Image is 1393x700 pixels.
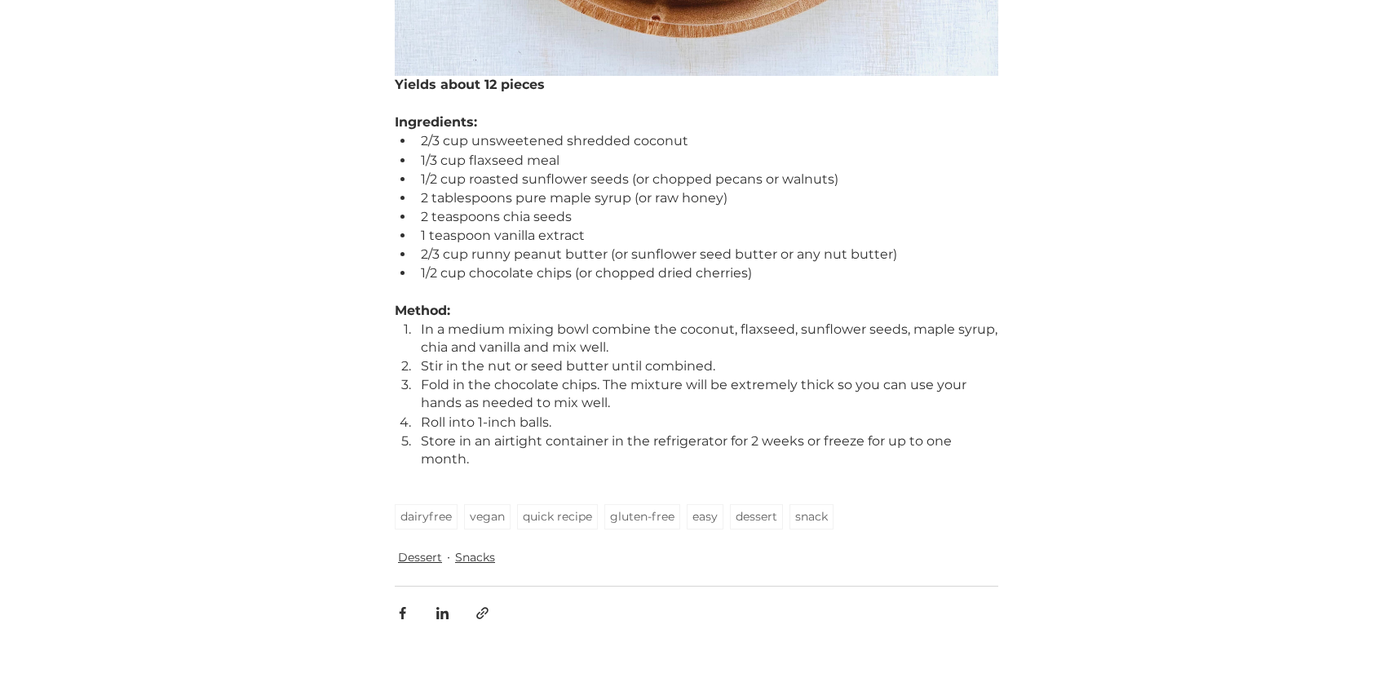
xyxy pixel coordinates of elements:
span: Ingredients: [395,114,477,130]
a: quick recipe [517,504,598,529]
span: 1/3 cup flaxseed meal [421,153,559,168]
a: dairyfree [395,504,458,529]
span: 1/2 cup chocolate chips (or chopped dried cherries) [421,265,752,281]
ul: Post categories [395,546,998,569]
a: Snacks [455,549,495,566]
nav: Tags [395,504,998,529]
span: 2/3 cup runny peanut butter (or sunflower seed butter or any nut butter) [421,246,897,262]
a: dessert [730,504,783,529]
button: Share via LinkedIn [435,605,450,621]
span: In a medium mixing bowl combine the coconut, flaxseed, sunflower seeds, maple syrup, chia and van... [421,321,1001,355]
span: Yields about 12 pieces [395,77,545,92]
a: snack [789,504,834,529]
span: 1 teaspoon vanilla extract [421,228,585,243]
span: Stir in the nut or seed butter until combined. [421,358,715,374]
span: Method: [395,303,450,318]
span: 2/3 cup unsweetened shredded coconut [421,133,688,148]
button: Share via link [475,605,490,621]
a: vegan [464,504,511,529]
span: 2 teaspoons chia seeds [421,209,572,224]
a: easy [687,504,723,529]
button: Share via Facebook [395,605,410,621]
span: 1/2 cup roasted sunflower seeds (or chopped pecans or walnuts) [421,171,838,187]
span: Roll into 1-inch balls. [421,414,551,430]
a: Dessert [398,549,442,566]
a: gluten-free [604,504,680,529]
span: 2 tablespoons pure maple syrup (or raw honey) [421,190,727,206]
span: Fold in the chocolate chips. The mixture will be extremely thick so you can use your hands as nee... [421,377,970,410]
span: Store in an airtight container in the refrigerator for 2 weeks or freeze for up to one month. [421,433,955,467]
